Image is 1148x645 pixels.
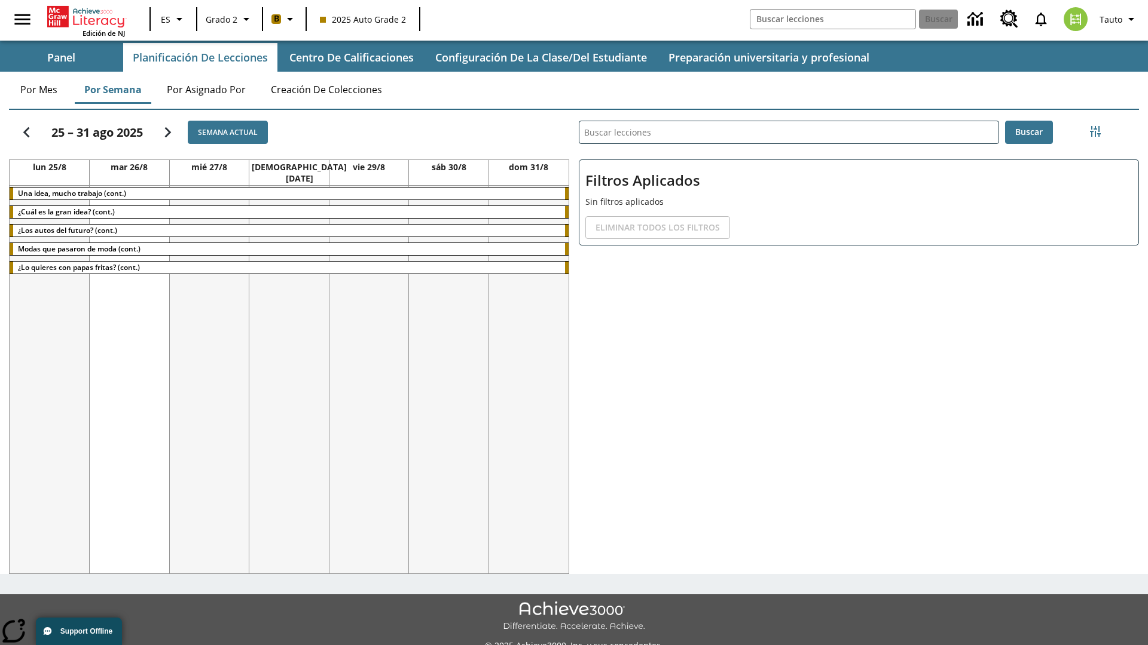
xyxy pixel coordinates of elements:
[585,195,1132,208] p: Sin filtros aplicados
[11,117,42,148] button: Regresar
[18,244,141,254] span: Modas que pasaron de moda (cont.)
[9,75,69,104] button: Por mes
[429,160,469,174] a: 30 de agosto de 2025
[10,188,569,199] div: Una idea, mucho trabajo (cont.)
[280,43,423,72] button: Centro de calificaciones
[123,43,277,72] button: Planificación de lecciones
[157,75,255,104] button: Por asignado por
[5,2,40,37] button: Abrir el menú lateral
[47,4,125,38] div: Portada
[189,160,230,174] a: 27 de agosto de 2025
[51,125,143,140] h2: 25 – 31 ago 2025
[10,262,569,274] div: ¿Lo quieres con papas fritas? (cont.)
[188,121,268,144] button: Semana actual
[18,188,126,198] span: Una idea, mucho trabajo (cont.)
[1100,13,1122,26] span: Tauto
[83,29,125,38] span: Edición de NJ
[10,206,569,218] div: ¿Cuál es la gran idea? (cont.)
[47,5,125,29] a: Portada
[1057,4,1095,35] button: Escoja un nuevo avatar
[201,8,258,30] button: Grado: Grado 2, Elige un grado
[320,13,406,26] span: 2025 Auto Grade 2
[152,117,183,148] button: Seguir
[569,105,1139,574] div: Buscar
[18,262,140,272] span: ¿Lo quieres con papas fritas? (cont.)
[261,75,392,104] button: Creación de colecciones
[249,160,349,185] a: 28 de agosto de 2025
[426,43,657,72] button: Configuración de la clase/del estudiante
[18,225,117,235] span: ¿Los autos del futuro? (cont.)
[585,166,1132,195] h2: Filtros Aplicados
[1095,8,1143,30] button: Perfil/Configuración
[960,3,993,36] a: Centro de información
[1064,7,1088,31] img: avatar image
[1005,121,1053,144] button: Buscar
[350,160,387,174] a: 29 de agosto de 2025
[60,627,112,635] span: Support Offline
[108,160,150,174] a: 26 de agosto de 2025
[267,8,302,30] button: Boost El color de la clase es anaranjado claro. Cambiar el color de la clase.
[579,121,999,143] input: Buscar lecciones
[10,225,569,236] div: ¿Los autos del futuro? (cont.)
[75,75,151,104] button: Por semana
[1083,119,1107,143] button: Menú lateral de filtros
[274,11,279,26] span: B
[30,160,69,174] a: 25 de agosto de 2025
[154,8,193,30] button: Lenguaje: ES, Selecciona un idioma
[579,159,1139,245] div: Filtros Aplicados
[659,43,879,72] button: Preparación universitaria y profesional
[36,618,122,645] button: Support Offline
[503,601,645,632] img: Achieve3000 Differentiate Accelerate Achieve
[1,43,121,72] button: Panel
[206,13,237,26] span: Grado 2
[18,207,115,217] span: ¿Cuál es la gran idea? (cont.)
[506,160,551,174] a: 31 de agosto de 2025
[10,243,569,255] div: Modas que pasaron de moda (cont.)
[993,3,1025,35] a: Centro de recursos, Se abrirá en una pestaña nueva.
[1025,4,1057,35] a: Notificaciones
[161,13,170,26] span: ES
[750,10,915,29] input: Buscar campo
